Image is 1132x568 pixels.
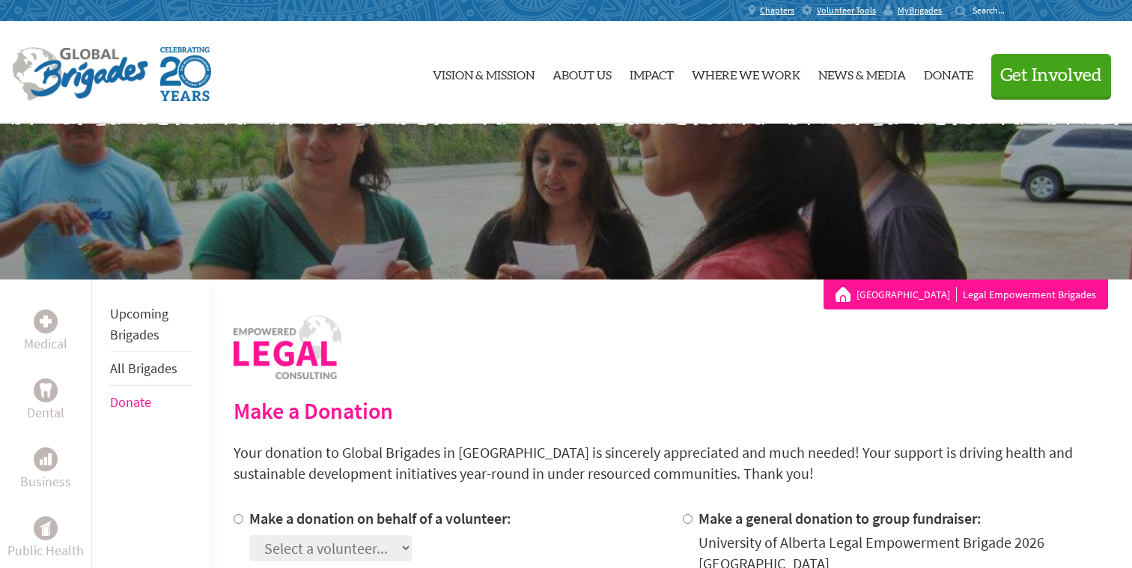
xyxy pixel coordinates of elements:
p: Public Health [7,540,84,561]
a: About Us [553,34,612,112]
img: Medical [40,315,52,327]
a: Impact [630,34,674,112]
div: Medical [34,309,58,333]
img: logo-human-rights.png [234,315,341,379]
a: Where We Work [692,34,800,112]
li: Upcoming Brigades [110,297,192,352]
a: Donate [110,393,151,411]
a: Upcoming Brigades [110,305,168,343]
a: News & Media [818,34,906,112]
img: Business [40,453,52,465]
img: Dental [40,383,52,397]
p: Medical [24,333,67,354]
li: All Brigades [110,352,192,386]
a: [GEOGRAPHIC_DATA] [856,287,957,302]
p: Business [20,471,71,492]
img: Global Brigades Celebrating 20 Years [160,47,211,101]
label: Make a donation on behalf of a volunteer: [249,509,511,528]
a: BusinessBusiness [20,447,71,492]
div: Public Health [34,516,58,540]
div: Business [34,447,58,471]
p: Dental [27,402,64,423]
a: Public HealthPublic Health [7,516,84,561]
a: DentalDental [27,378,64,423]
img: Public Health [40,521,52,536]
div: Dental [34,378,58,402]
span: Volunteer Tools [817,4,876,16]
a: MedicalMedical [24,309,67,354]
li: Donate [110,386,192,419]
img: Global Brigades Logo [12,47,148,101]
a: Donate [924,34,973,112]
a: All Brigades [110,360,177,377]
p: Your donation to Global Brigades in [GEOGRAPHIC_DATA] is sincerely appreciated and much needed! Y... [234,442,1108,484]
span: MyBrigades [898,4,942,16]
h2: Make a Donation [234,397,1108,424]
span: Chapters [760,4,794,16]
span: Get Involved [1000,67,1102,85]
button: Get Involved [991,54,1111,97]
a: Vision & Mission [433,34,535,112]
label: Make a general donation to group fundraiser: [699,509,982,528]
input: Search... [973,4,1015,16]
div: Legal Empowerment Brigades [836,287,1096,302]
